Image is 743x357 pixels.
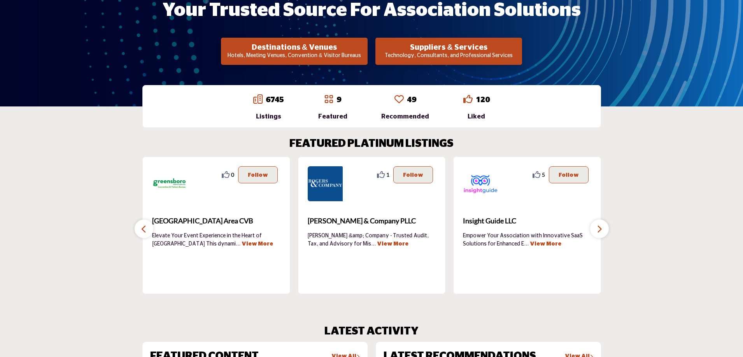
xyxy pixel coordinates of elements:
span: [PERSON_NAME] & Company PLLC [308,216,436,226]
p: Empower Your Association with Innovative SaaS Solutions for Enhanced E [463,232,591,247]
span: 0 [231,171,234,179]
b: Greensboro Area CVB [152,211,280,232]
a: [GEOGRAPHIC_DATA] Area CVB [152,211,280,232]
a: 6745 [266,96,284,104]
button: Follow [393,166,433,183]
div: Listings [253,112,284,121]
button: Follow [549,166,589,183]
b: Rogers & Company PLLC [308,211,436,232]
span: Insight Guide LLC [463,216,591,226]
p: Follow [559,171,579,179]
a: 49 [407,96,416,104]
a: View More [377,241,408,247]
h2: Suppliers & Services [378,43,520,52]
span: 5 [542,171,545,179]
button: Destinations & Venues Hotels, Meeting Venues, Convention & Visitor Bureaus [221,38,368,65]
p: Elevate Your Event Experience in the Heart of [GEOGRAPHIC_DATA] This dynami [152,232,280,247]
button: Suppliers & Services Technology, Consultants, and Professional Services [375,38,522,65]
i: Go to Liked [463,94,473,104]
h2: Destinations & Venues [223,43,365,52]
span: ... [371,241,376,247]
h2: LATEST ACTIVITY [324,325,419,338]
h2: FEATURED PLATINUM LISTINGS [289,138,454,151]
a: Go to Recommended [394,94,404,105]
a: 120 [476,96,490,104]
span: ... [524,241,529,247]
img: Rogers & Company PLLC [308,166,343,201]
a: Go to Featured [324,94,333,105]
a: View More [530,241,561,247]
p: Technology, Consultants, and Professional Services [378,52,520,60]
span: ... [236,241,240,247]
p: Follow [403,171,423,179]
div: Liked [463,112,490,121]
p: Follow [248,171,268,179]
img: Insight Guide LLC [463,166,498,201]
span: [GEOGRAPHIC_DATA] Area CVB [152,216,280,226]
p: Hotels, Meeting Venues, Convention & Visitor Bureaus [223,52,365,60]
a: [PERSON_NAME] & Company PLLC [308,211,436,232]
p: [PERSON_NAME] &amp; Company - Trusted Audit, Tax, and Advisory for Mis [308,232,436,247]
button: Follow [238,166,278,183]
a: View More [242,241,273,247]
div: Recommended [381,112,429,121]
a: 9 [336,96,341,104]
span: 1 [386,171,389,179]
a: Insight Guide LLC [463,211,591,232]
div: Featured [318,112,347,121]
img: Greensboro Area CVB [152,166,187,201]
